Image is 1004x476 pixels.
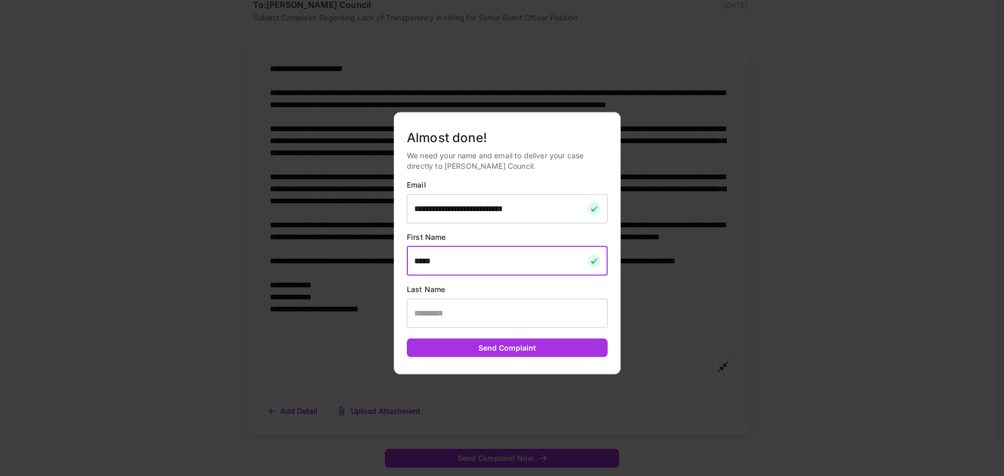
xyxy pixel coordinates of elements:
h5: Almost done! [407,129,608,146]
p: Last Name [407,284,608,294]
p: We need your name and email to deliver your case directly to [PERSON_NAME] Council. [407,150,608,171]
img: checkmark [588,254,600,267]
p: Email [407,179,608,190]
img: checkmark [588,202,600,215]
p: First Name [407,231,608,242]
button: Send Complaint [407,338,608,357]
